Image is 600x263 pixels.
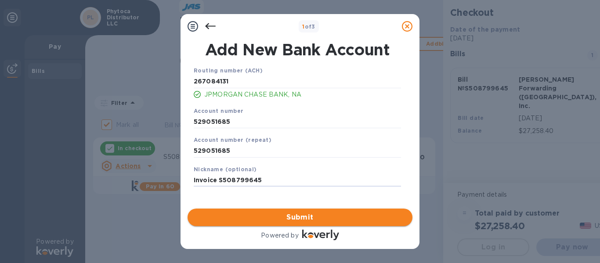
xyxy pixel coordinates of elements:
b: Account number [194,108,244,114]
input: Enter routing number [194,75,401,88]
p: JPMORGAN CHASE BANK, NA [204,90,401,99]
img: Logo [302,230,339,240]
input: Enter account number [194,115,401,128]
b: Nickname (optional) [194,166,257,173]
h1: Add New Bank Account [188,40,406,59]
input: Enter account number [194,144,401,158]
b: Routing number (ACH) [194,67,263,74]
p: Powered by [261,231,298,240]
span: 1 [302,23,304,30]
span: Submit [195,212,405,223]
button: Submit [188,209,412,226]
input: Enter nickname [194,174,401,187]
b: Account number (repeat) [194,137,271,143]
b: of 3 [302,23,315,30]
